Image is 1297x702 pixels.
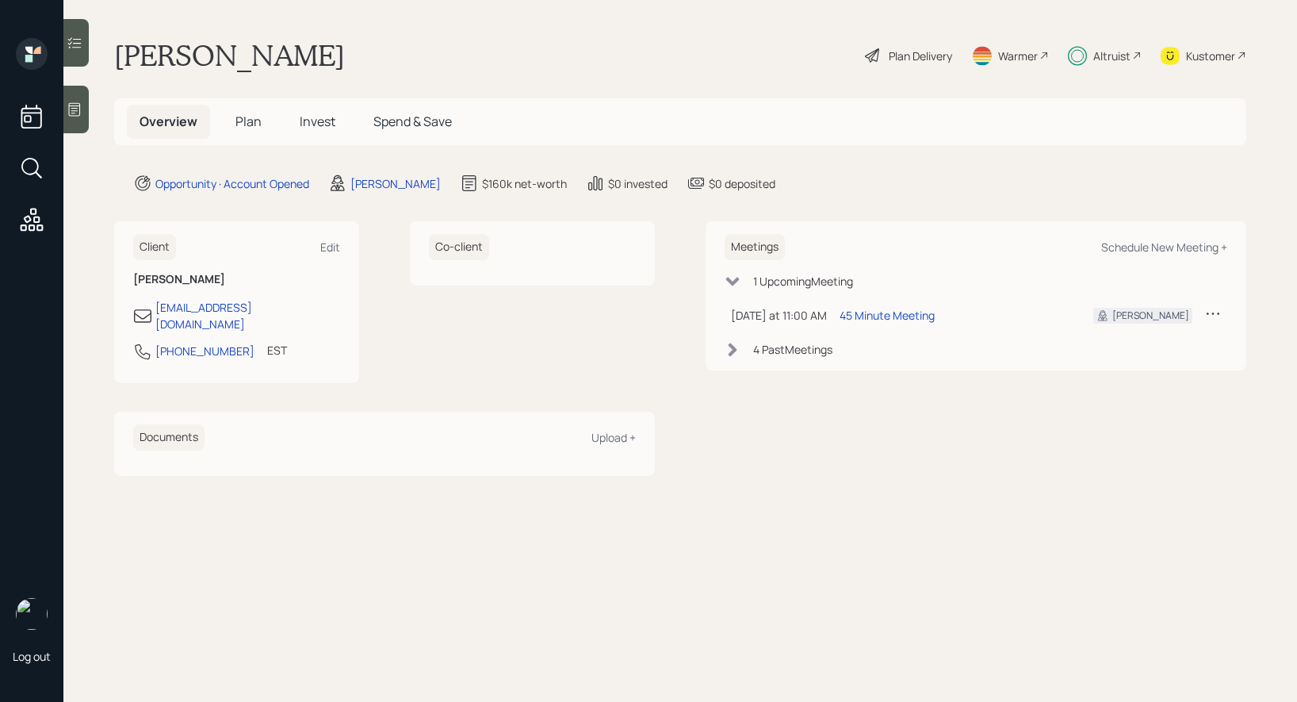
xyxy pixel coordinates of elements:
[155,299,340,332] div: [EMAIL_ADDRESS][DOMAIN_NAME]
[753,273,853,290] div: 1 Upcoming Meeting
[235,113,262,130] span: Plan
[1186,48,1235,64] div: Kustomer
[133,273,340,286] h6: [PERSON_NAME]
[889,48,952,64] div: Plan Delivery
[133,234,176,260] h6: Client
[1093,48,1131,64] div: Altruist
[591,430,636,445] div: Upload +
[16,598,48,630] img: treva-nostdahl-headshot.png
[320,240,340,255] div: Edit
[429,234,489,260] h6: Co-client
[731,307,827,324] div: [DATE] at 11:00 AM
[373,113,452,130] span: Spend & Save
[140,113,197,130] span: Overview
[753,341,832,358] div: 4 Past Meeting s
[13,649,51,664] div: Log out
[998,48,1038,64] div: Warmer
[1112,309,1189,323] div: [PERSON_NAME]
[267,342,287,359] div: EST
[1101,240,1227,255] div: Schedule New Meeting +
[482,175,567,192] div: $160k net-worth
[725,234,785,260] h6: Meetings
[709,175,775,192] div: $0 deposited
[155,343,254,359] div: [PHONE_NUMBER]
[300,113,335,130] span: Invest
[155,175,309,192] div: Opportunity · Account Opened
[133,424,205,451] h6: Documents
[350,175,441,192] div: [PERSON_NAME]
[608,175,668,192] div: $0 invested
[114,38,345,73] h1: [PERSON_NAME]
[840,307,935,324] div: 45 Minute Meeting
